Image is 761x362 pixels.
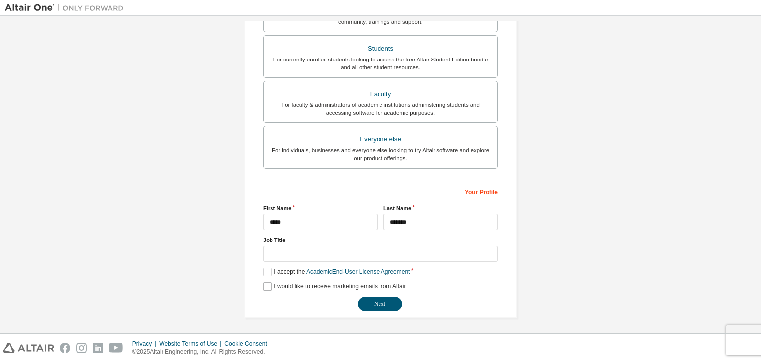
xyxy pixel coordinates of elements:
img: youtube.svg [109,343,123,353]
button: Next [358,297,402,311]
div: Cookie Consent [224,340,272,348]
a: Academic End-User License Agreement [306,268,410,275]
div: For faculty & administrators of academic institutions administering students and accessing softwa... [270,101,491,117]
label: Job Title [263,236,498,244]
img: Altair One [5,3,129,13]
div: Everyone else [270,132,491,146]
div: Website Terms of Use [159,340,224,348]
img: facebook.svg [60,343,70,353]
div: Your Profile [263,183,498,199]
img: altair_logo.svg [3,343,54,353]
div: For individuals, businesses and everyone else looking to try Altair software and explore our prod... [270,146,491,162]
label: First Name [263,204,378,212]
img: linkedin.svg [93,343,103,353]
div: Students [270,42,491,56]
div: Privacy [132,340,159,348]
label: Last Name [383,204,498,212]
img: instagram.svg [76,343,87,353]
div: Faculty [270,87,491,101]
label: I accept the [263,268,410,276]
div: For currently enrolled students looking to access the free Altair Student Edition bundle and all ... [270,56,491,71]
p: © 2025 Altair Engineering, Inc. All Rights Reserved. [132,348,273,356]
label: I would like to receive marketing emails from Altair [263,282,406,291]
